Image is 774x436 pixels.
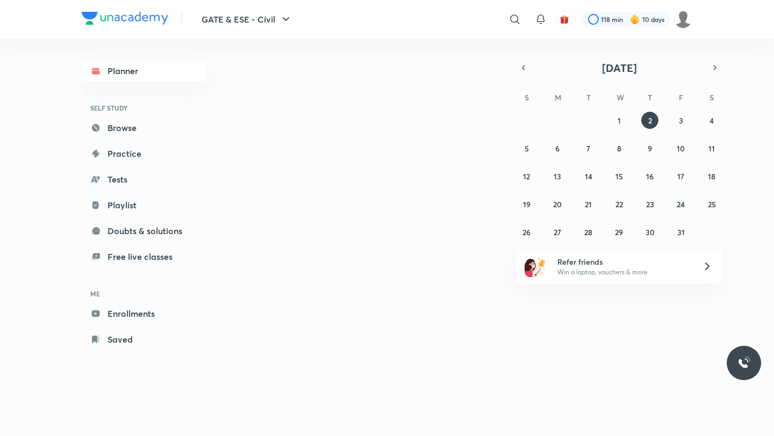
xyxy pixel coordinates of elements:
[525,143,529,154] abbr: October 5, 2025
[703,168,720,185] button: October 18, 2025
[82,143,206,164] a: Practice
[672,223,690,241] button: October 31, 2025
[580,195,597,213] button: October 21, 2025
[708,171,715,181] abbr: October 18, 2025
[611,223,628,241] button: October 29, 2025
[557,267,690,277] p: Win a laptop, vouchers & more
[708,199,716,209] abbr: October 25, 2025
[646,199,654,209] abbr: October 23, 2025
[586,143,590,154] abbr: October 7, 2025
[82,169,206,190] a: Tests
[584,227,592,237] abbr: October 28, 2025
[679,115,683,126] abbr: October 3, 2025
[615,199,623,209] abbr: October 22, 2025
[82,60,206,82] a: Planner
[195,9,299,30] button: GATE & ESE - Civil
[82,285,206,303] h6: ME
[522,227,531,237] abbr: October 26, 2025
[672,195,690,213] button: October 24, 2025
[602,61,637,75] span: [DATE]
[737,357,750,369] img: ttu
[525,256,546,277] img: referral
[641,112,658,129] button: October 2, 2025
[518,168,535,185] button: October 12, 2025
[549,140,566,157] button: October 6, 2025
[709,115,714,126] abbr: October 4, 2025
[646,171,654,181] abbr: October 16, 2025
[82,329,206,350] a: Saved
[82,303,206,324] a: Enrollments
[641,140,658,157] button: October 9, 2025
[709,92,714,103] abbr: Saturday
[677,227,685,237] abbr: October 31, 2025
[555,143,560,154] abbr: October 6, 2025
[556,11,573,28] button: avatar
[549,195,566,213] button: October 20, 2025
[641,195,658,213] button: October 23, 2025
[677,199,685,209] abbr: October 24, 2025
[674,10,692,28] img: Rahul KD
[82,194,206,216] a: Playlist
[580,140,597,157] button: October 7, 2025
[703,112,720,129] button: October 4, 2025
[586,92,591,103] abbr: Tuesday
[82,246,206,267] a: Free live classes
[611,140,628,157] button: October 8, 2025
[555,92,561,103] abbr: Monday
[523,171,530,181] abbr: October 12, 2025
[585,171,592,181] abbr: October 14, 2025
[703,140,720,157] button: October 11, 2025
[641,223,658,241] button: October 30, 2025
[641,168,658,185] button: October 16, 2025
[617,143,621,154] abbr: October 8, 2025
[617,92,624,103] abbr: Wednesday
[525,92,529,103] abbr: Sunday
[708,143,715,154] abbr: October 11, 2025
[531,60,707,75] button: [DATE]
[611,195,628,213] button: October 22, 2025
[672,168,690,185] button: October 17, 2025
[82,12,168,25] img: Company Logo
[523,199,531,209] abbr: October 19, 2025
[554,227,561,237] abbr: October 27, 2025
[553,199,562,209] abbr: October 20, 2025
[677,143,685,154] abbr: October 10, 2025
[648,115,652,126] abbr: October 2, 2025
[557,256,690,267] h6: Refer friends
[549,168,566,185] button: October 13, 2025
[554,171,561,181] abbr: October 13, 2025
[618,115,621,126] abbr: October 1, 2025
[703,195,720,213] button: October 25, 2025
[611,112,628,129] button: October 1, 2025
[629,14,640,25] img: streak
[580,168,597,185] button: October 14, 2025
[672,112,690,129] button: October 3, 2025
[615,227,623,237] abbr: October 29, 2025
[82,12,168,27] a: Company Logo
[677,171,684,181] abbr: October 17, 2025
[560,14,569,24] img: avatar
[82,117,206,139] a: Browse
[580,223,597,241] button: October 28, 2025
[518,195,535,213] button: October 19, 2025
[518,223,535,241] button: October 26, 2025
[549,223,566,241] button: October 27, 2025
[646,227,655,237] abbr: October 30, 2025
[585,199,592,209] abbr: October 21, 2025
[648,143,652,154] abbr: October 9, 2025
[82,220,206,242] a: Doubts & solutions
[518,140,535,157] button: October 5, 2025
[672,140,690,157] button: October 10, 2025
[82,99,206,117] h6: SELF STUDY
[648,92,652,103] abbr: Thursday
[611,168,628,185] button: October 15, 2025
[615,171,623,181] abbr: October 15, 2025
[679,92,683,103] abbr: Friday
